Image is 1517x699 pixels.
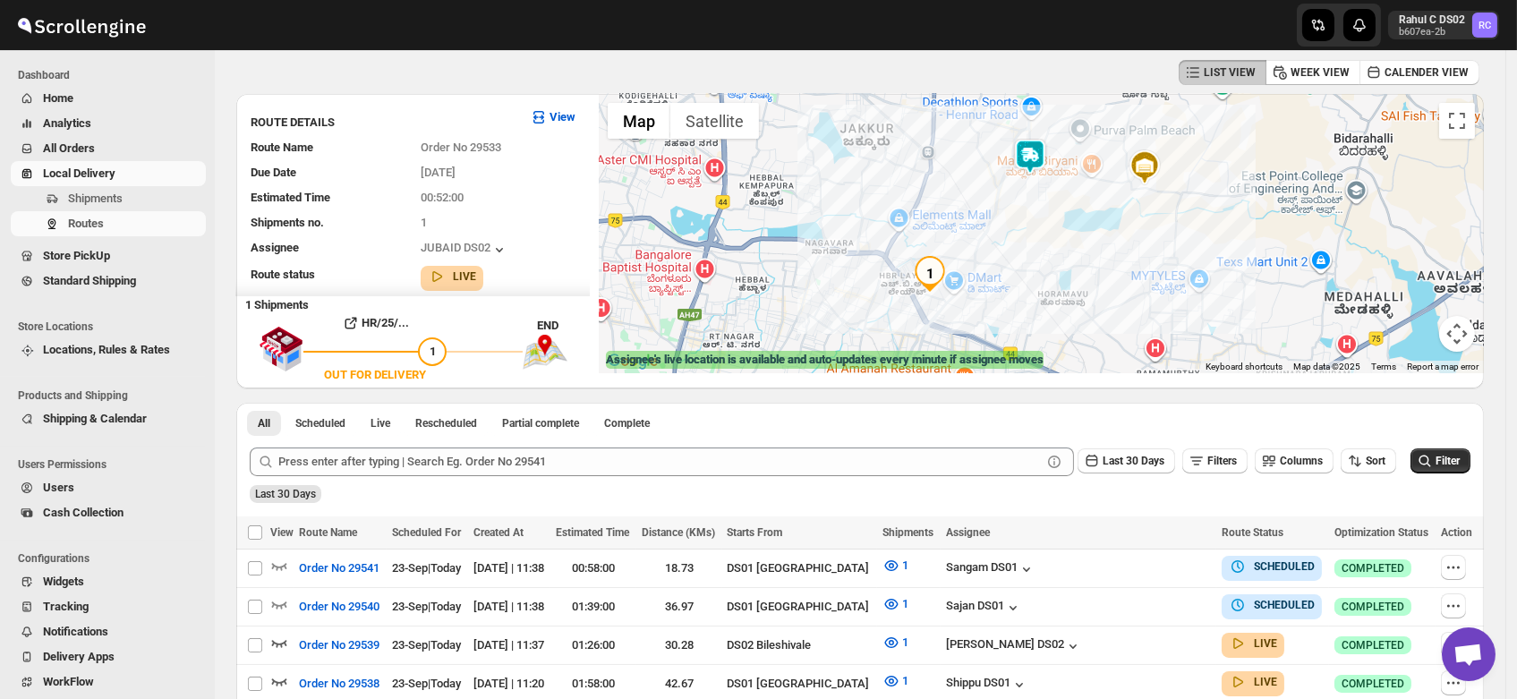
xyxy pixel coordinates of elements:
[1334,526,1428,539] span: Optimization Status
[1254,599,1315,611] b: SCHEDULED
[1341,448,1396,473] button: Sort
[428,268,476,286] button: LIVE
[43,650,115,663] span: Delivery Apps
[14,3,149,47] img: ScrollEngine
[556,636,631,654] div: 01:26:00
[946,676,1028,694] button: Shippu DS01
[1479,20,1491,31] text: RC
[473,636,546,654] div: [DATE] | 11:37
[902,597,908,610] span: 1
[43,343,170,356] span: Locations, Rules & Rates
[1291,65,1350,80] span: WEEK VIEW
[288,592,390,621] button: Order No 29540
[362,316,409,329] b: HR/25/...
[11,594,206,619] button: Tracking
[43,506,124,519] span: Cash Collection
[473,559,546,577] div: [DATE] | 11:38
[251,191,330,204] span: Estimated Time
[11,569,206,594] button: Widgets
[642,526,715,539] span: Distance (KMs)
[882,526,933,539] span: Shipments
[255,488,316,500] span: Last 30 Days
[1342,561,1404,575] span: COMPLETED
[392,638,461,652] span: 23-Sep | Today
[1179,60,1266,85] button: LIST VIEW
[43,675,94,688] span: WorkFlow
[1366,455,1385,467] span: Sort
[728,559,873,577] div: DS01 [GEOGRAPHIC_DATA]
[473,526,524,539] span: Created At
[902,674,908,687] span: 1
[1342,677,1404,691] span: COMPLETED
[1472,13,1497,38] span: Rahul C DS02
[670,103,759,139] button: Show satellite imagery
[1407,362,1479,371] a: Report a map error
[251,166,296,179] span: Due Date
[299,636,379,654] span: Order No 29539
[421,216,427,229] span: 1
[18,68,206,82] span: Dashboard
[912,256,948,292] div: 1
[728,636,873,654] div: DS02 Bileshivale
[11,475,206,500] button: Users
[43,116,91,130] span: Analytics
[68,217,104,230] span: Routes
[11,619,206,644] button: Notifications
[556,675,631,693] div: 01:58:00
[1204,65,1256,80] span: LIST VIEW
[606,351,1044,369] label: Assignee's live location is available and auto-updates every minute if assignee moves
[1229,596,1315,614] button: SCHEDULED
[603,350,662,373] a: Open this area in Google Maps (opens a new window)
[392,561,461,575] span: 23-Sep | Today
[1442,627,1496,681] div: Open chat
[299,675,379,693] span: Order No 29538
[556,526,629,539] span: Estimated Time
[270,526,294,539] span: View
[1410,448,1470,473] button: Filter
[299,559,379,577] span: Order No 29541
[11,86,206,111] button: Home
[288,631,390,660] button: Order No 29539
[1388,11,1499,39] button: User menu
[421,166,456,179] span: [DATE]
[43,625,108,638] span: Notifications
[43,91,73,105] span: Home
[43,575,84,588] span: Widgets
[1078,448,1175,473] button: Last 30 Days
[519,103,586,132] button: View
[258,416,270,430] span: All
[11,186,206,211] button: Shipments
[11,337,206,362] button: Locations, Rules & Rates
[537,317,590,335] div: END
[18,551,206,566] span: Configurations
[371,416,390,430] span: Live
[872,551,919,580] button: 1
[18,388,206,403] span: Products and Shipping
[392,526,461,539] span: Scheduled For
[1439,316,1475,352] button: Map camera controls
[11,136,206,161] button: All Orders
[251,241,299,254] span: Assignee
[728,675,873,693] div: DS01 [GEOGRAPHIC_DATA]
[902,558,908,572] span: 1
[43,274,136,287] span: Standard Shipping
[502,416,579,430] span: Partial complete
[603,350,662,373] img: Google
[946,526,990,539] span: Assignee
[18,320,206,334] span: Store Locations
[421,241,508,259] div: JUBAID DS02
[550,110,575,124] b: View
[299,598,379,616] span: Order No 29540
[473,598,546,616] div: [DATE] | 11:38
[421,141,501,154] span: Order No 29533
[946,637,1082,655] button: [PERSON_NAME] DS02
[1103,455,1164,467] span: Last 30 Days
[946,599,1022,617] button: Sajan DS01
[43,412,147,425] span: Shipping & Calendar
[946,560,1035,578] button: Sangam DS01
[11,669,206,695] button: WorkFlow
[251,216,324,229] span: Shipments no.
